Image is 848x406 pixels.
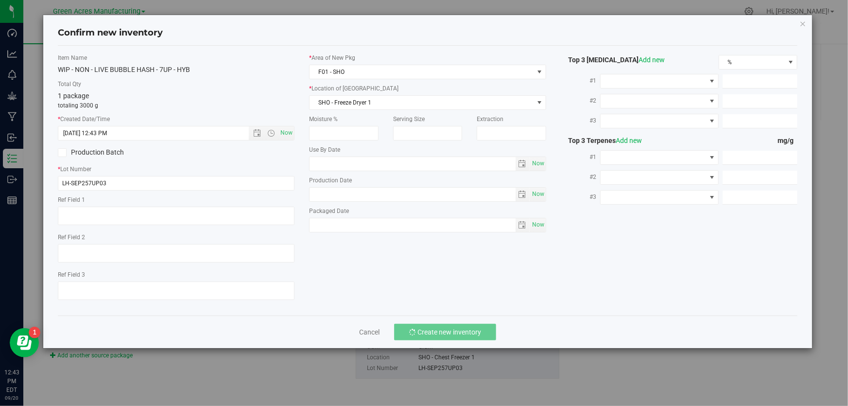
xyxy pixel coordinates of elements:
[561,56,665,64] span: Top 3 [MEDICAL_DATA]
[561,148,600,166] label: #1
[778,137,797,144] span: mg/g
[719,55,785,69] span: %
[58,147,169,158] label: Production Batch
[310,65,533,79] span: F01 - SHO
[58,27,163,39] h4: Confirm new inventory
[561,137,642,144] span: Top 3 Terpenes
[393,115,462,124] label: Serving Size
[309,207,546,215] label: Packaged Date
[516,188,530,201] span: select
[263,129,279,137] span: Open the time view
[310,96,533,109] span: SHO - Freeze Dryer 1
[309,84,546,93] label: Location of [GEOGRAPHIC_DATA]
[561,168,600,186] label: #2
[417,328,481,336] span: Create new inventory
[10,328,39,357] iframe: Resource center
[530,157,546,171] span: select
[58,92,89,100] span: 1 package
[530,157,546,171] span: Set Current date
[309,145,546,154] label: Use By Date
[58,270,294,279] label: Ref Field 3
[561,188,600,206] label: #3
[309,115,378,124] label: Moisture %
[58,80,294,88] label: Total Qty
[58,65,294,75] div: WIP - NON - LIVE BUBBLE HASH - 7UP - HYB
[29,327,40,338] iframe: Resource center unread badge
[309,176,546,185] label: Production Date
[534,96,546,109] span: select
[561,72,600,89] label: #1
[477,115,546,124] label: Extraction
[516,157,530,171] span: select
[530,188,546,201] span: select
[58,165,294,174] label: Lot Number
[58,53,294,62] label: Item Name
[530,218,546,232] span: select
[278,126,295,140] span: Set Current date
[58,115,294,124] label: Created Date/Time
[249,129,265,137] span: Open the date view
[394,324,496,340] button: Create new inventory
[530,218,546,232] span: Set Current date
[516,218,530,232] span: select
[58,233,294,242] label: Ref Field 2
[561,92,600,109] label: #2
[616,137,642,144] a: Add new
[58,101,294,110] p: totaling 3000 g
[530,187,546,201] span: Set Current date
[58,195,294,204] label: Ref Field 1
[561,112,600,129] label: #3
[309,53,546,62] label: Area of New Pkg
[359,327,380,337] a: Cancel
[639,56,665,64] a: Add new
